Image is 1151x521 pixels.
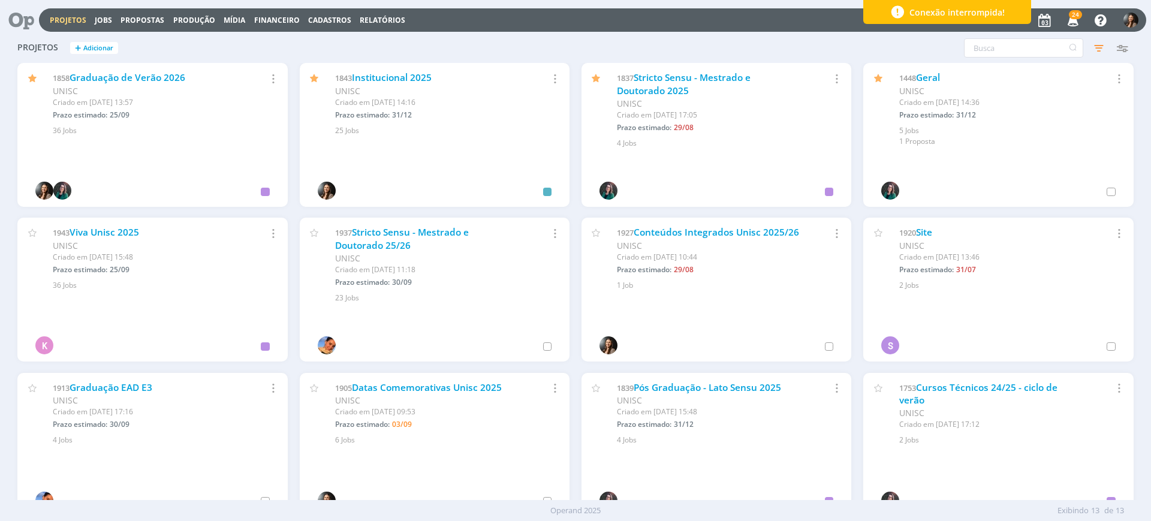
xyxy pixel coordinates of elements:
[53,394,78,406] span: UNISC
[53,110,107,120] span: Prazo estimado:
[352,381,502,394] a: Datas Comemorativas Unisc 2025
[352,71,432,84] a: Institucional 2025
[70,42,118,55] button: +Adicionar
[335,383,352,393] span: 1905
[335,125,555,136] div: 25 Jobs
[46,16,90,25] button: Projetos
[53,280,273,291] div: 36 Jobs
[909,6,1005,19] span: Conexão interrompida!
[70,381,152,394] a: Graduação EAD E3
[335,394,360,406] span: UNISC
[916,71,940,84] a: Geral
[392,110,412,120] span: 31/12
[308,15,351,25] span: Cadastros
[318,182,336,200] img: B
[53,73,70,83] span: 1858
[916,226,932,239] a: Site
[53,97,237,108] div: Criado em [DATE] 13:57
[674,122,694,132] span: 29/08
[110,419,129,429] span: 30/09
[617,138,837,149] div: 4 Jobs
[251,16,303,25] button: Financeiro
[599,182,617,200] img: R
[899,383,916,393] span: 1753
[335,226,469,252] a: Stricto Sensu - Mestrado e Doutorado 25/26
[899,280,1119,291] div: 2 Jobs
[53,435,273,445] div: 4 Jobs
[335,227,352,238] span: 1937
[617,264,671,275] span: Prazo estimado:
[617,110,801,121] div: Criado em [DATE] 17:05
[617,394,642,406] span: UNISC
[899,136,1119,147] div: 1 Proposta
[220,16,249,25] button: Mídia
[95,15,112,25] a: Jobs
[881,492,899,510] img: R
[110,264,129,275] span: 25/09
[899,435,1119,445] div: 2 Jobs
[899,419,1083,430] div: Criado em [DATE] 17:12
[335,264,519,275] div: Criado em [DATE] 11:18
[634,226,799,239] a: Conteúdos Integrados Unisc 2025/26
[335,277,390,287] span: Prazo estimado:
[899,252,1083,263] div: Criado em [DATE] 13:46
[899,97,1083,108] div: Criado em [DATE] 14:36
[1069,10,1082,19] span: 24
[599,492,617,510] img: R
[91,16,116,25] button: Jobs
[899,85,924,97] span: UNISC
[173,15,215,25] a: Produção
[674,419,694,429] span: 31/12
[617,227,634,238] span: 1927
[360,15,405,25] a: Relatórios
[1060,10,1084,31] button: 24
[899,407,924,418] span: UNISC
[617,383,634,393] span: 1839
[1104,505,1113,517] span: de
[53,419,107,429] span: Prazo estimado:
[53,227,70,238] span: 1943
[899,73,916,83] span: 1448
[899,125,1119,136] div: 5 Jobs
[674,264,694,275] span: 29/08
[899,264,954,275] span: Prazo estimado:
[35,492,53,510] img: L
[53,182,71,200] img: R
[335,406,519,417] div: Criado em [DATE] 09:53
[1123,13,1138,28] img: B
[53,264,107,275] span: Prazo estimado:
[1091,505,1099,517] span: 13
[335,435,555,445] div: 6 Jobs
[83,44,113,52] span: Adicionar
[70,71,185,84] a: Graduação de Verão 2026
[335,110,390,120] span: Prazo estimado:
[53,85,78,97] span: UNISC
[617,73,634,83] span: 1837
[956,264,976,275] span: 31/07
[617,71,751,97] a: Stricto Sensu - Mestrado e Doutorado 2025
[881,336,899,354] div: S
[335,97,519,108] div: Criado em [DATE] 14:16
[617,98,642,109] span: UNISC
[392,419,412,429] span: 03/09
[53,406,237,417] div: Criado em [DATE] 17:16
[335,293,555,303] div: 23 Jobs
[305,16,355,25] button: Cadastros
[254,15,300,25] a: Financeiro
[335,73,352,83] span: 1843
[599,336,617,354] img: B
[1116,505,1124,517] span: 13
[1057,505,1089,517] span: Exibindo
[318,492,336,510] img: B
[53,125,273,136] div: 36 Jobs
[335,252,360,264] span: UNISC
[110,110,129,120] span: 25/09
[224,15,245,25] a: Mídia
[53,383,70,393] span: 1913
[392,277,412,287] span: 30/09
[634,381,781,394] a: Pós Graduação - Lato Sensu 2025
[335,85,360,97] span: UNISC
[899,227,916,238] span: 1920
[617,240,642,251] span: UNISC
[318,336,336,354] img: L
